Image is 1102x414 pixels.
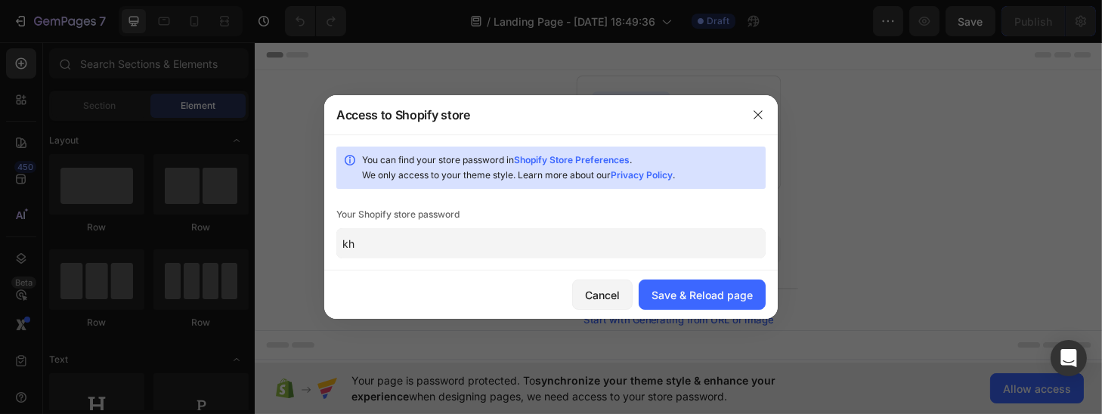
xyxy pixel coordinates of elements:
[514,154,630,165] a: Shopify Store Preferences
[362,178,545,196] div: Start with Sections from sidebar
[352,292,556,304] div: Start with Generating from URL or image
[652,287,753,303] div: Save & Reload page
[362,153,760,183] div: You can find your store password in . We only access to your theme style. Learn more about our .
[1051,340,1087,376] div: Open Intercom Messenger
[336,207,766,222] div: Your Shopify store password
[611,169,673,181] a: Privacy Policy
[639,280,766,310] button: Save & Reload page
[585,287,620,303] div: Cancel
[572,280,633,310] button: Cancel
[336,228,766,258] input: Enter password
[344,208,447,238] button: Add sections
[336,106,470,124] div: Access to Shopify store
[457,208,563,238] button: Add elements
